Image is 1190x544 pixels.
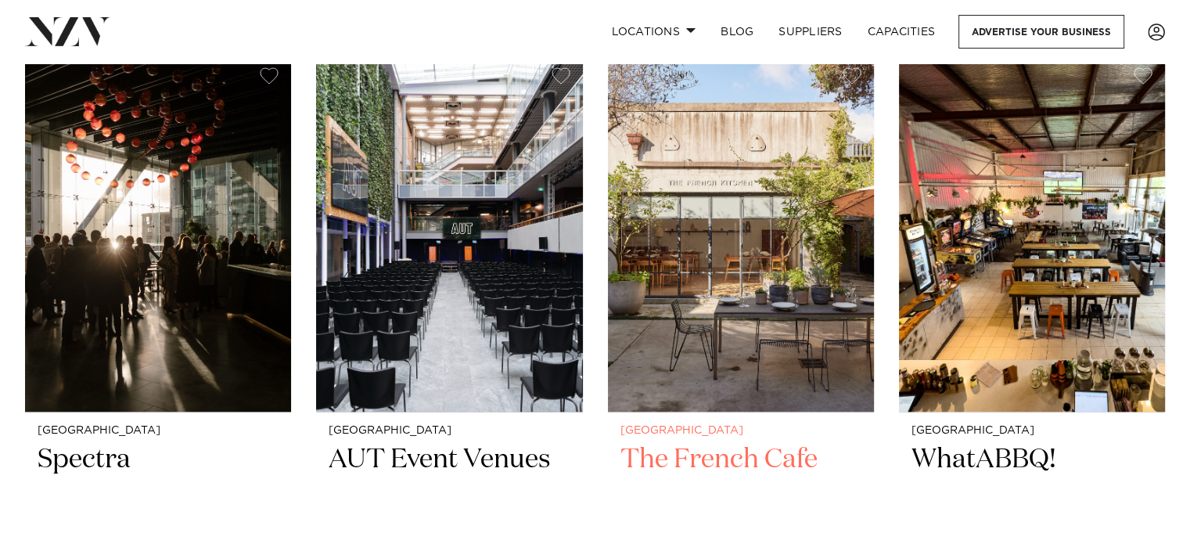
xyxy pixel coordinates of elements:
small: [GEOGRAPHIC_DATA] [38,425,279,437]
img: nzv-logo.png [25,17,110,45]
a: Locations [599,15,708,49]
a: BLOG [708,15,766,49]
img: Indoor space at WhatABBQ! in New Lynn [899,55,1165,412]
a: Capacities [855,15,948,49]
small: [GEOGRAPHIC_DATA] [911,425,1152,437]
a: Advertise your business [958,15,1124,49]
small: [GEOGRAPHIC_DATA] [620,425,861,437]
a: SUPPLIERS [766,15,854,49]
small: [GEOGRAPHIC_DATA] [329,425,570,437]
